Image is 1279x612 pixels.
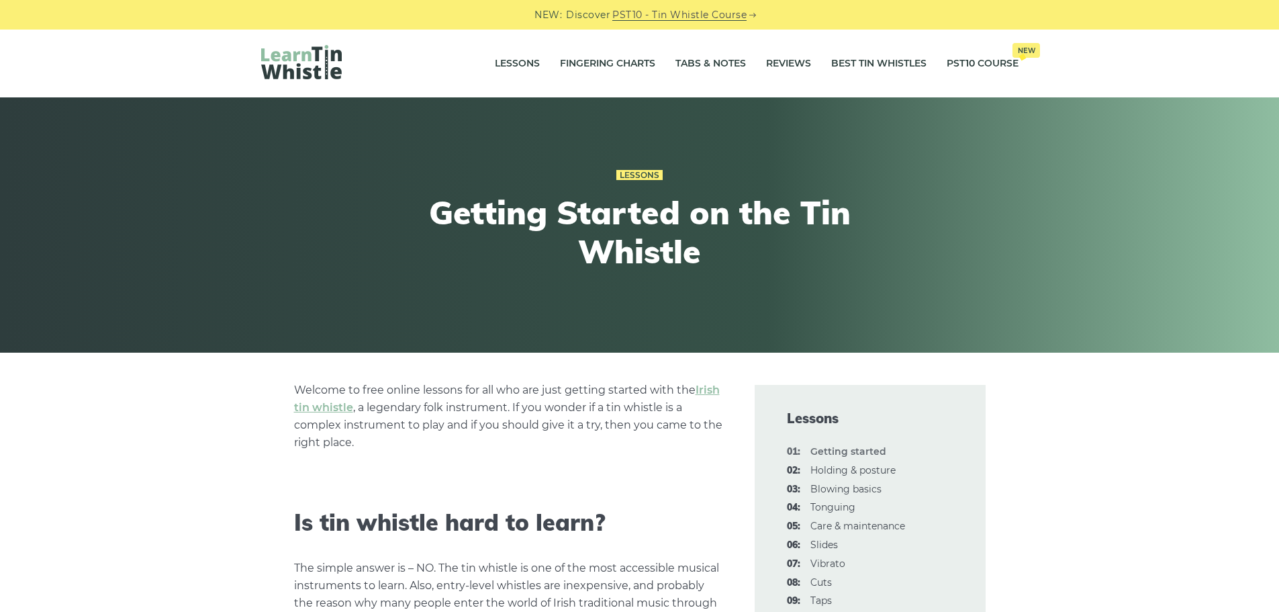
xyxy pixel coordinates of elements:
a: 05:Care & maintenance [810,520,905,532]
span: 06: [787,537,800,554]
a: Reviews [766,47,811,81]
a: Fingering Charts [560,47,655,81]
a: 07:Vibrato [810,558,845,570]
a: Best Tin Whistles [831,47,927,81]
span: Lessons [787,409,953,428]
span: New [1012,43,1040,58]
h2: Is tin whistle hard to learn? [294,509,722,537]
h1: Getting Started on the Tin Whistle [393,193,887,271]
p: Welcome to free online lessons for all who are just getting started with the , a legendary folk i... [294,382,722,451]
a: 04:Tonguing [810,501,855,513]
span: 02: [787,463,800,479]
a: Tabs & Notes [675,47,746,81]
span: 07: [787,556,800,572]
span: 01: [787,444,800,460]
span: 03: [787,482,800,498]
a: Lessons [495,47,540,81]
img: LearnTinWhistle.com [261,45,342,79]
a: 08:Cuts [810,576,832,588]
span: 04: [787,500,800,516]
a: 03:Blowing basics [810,483,882,495]
a: Lessons [616,170,663,181]
a: 02:Holding & posture [810,464,896,476]
strong: Getting started [810,445,886,457]
span: 08: [787,575,800,591]
span: 09: [787,593,800,609]
a: PST10 CourseNew [947,47,1019,81]
span: 05: [787,519,800,535]
a: 06:Slides [810,539,838,551]
a: 09:Taps [810,595,832,607]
